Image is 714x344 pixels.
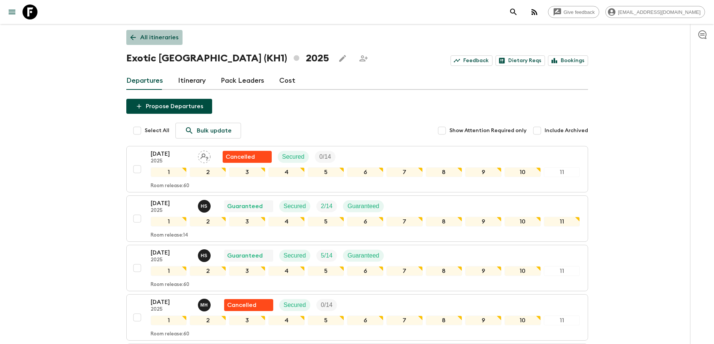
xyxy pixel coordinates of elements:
[268,266,305,276] div: 4
[308,217,344,226] div: 5
[321,251,332,260] p: 5 / 14
[151,149,192,158] p: [DATE]
[316,299,337,311] div: Trip Fill
[347,251,379,260] p: Guaranteed
[145,127,169,134] span: Select All
[190,167,226,177] div: 2
[504,316,541,325] div: 10
[347,316,383,325] div: 6
[614,9,705,15] span: [EMAIL_ADDRESS][DOMAIN_NAME]
[386,266,423,276] div: 7
[560,9,599,15] span: Give feedback
[151,307,192,313] p: 2025
[126,294,588,341] button: [DATE]2025Mr. Heng Pringratana (Prefer name : James)Flash Pack cancellationSecuredTrip Fill123456...
[426,167,462,177] div: 8
[504,167,541,177] div: 10
[356,51,371,66] span: Share this itinerary
[605,6,705,18] div: [EMAIL_ADDRESS][DOMAIN_NAME]
[198,200,212,213] button: HS
[548,55,588,66] a: Bookings
[190,217,226,226] div: 2
[151,298,192,307] p: [DATE]
[347,217,383,226] div: 6
[140,33,178,42] p: All itineraries
[284,202,306,211] p: Secured
[268,167,305,177] div: 4
[198,299,212,311] button: MH
[151,331,189,337] p: Room release: 60
[126,99,212,114] button: Propose Departures
[151,199,192,208] p: [DATE]
[198,301,212,307] span: Mr. Heng Pringratana (Prefer name : James)
[308,167,344,177] div: 5
[386,316,423,325] div: 7
[316,200,337,212] div: Trip Fill
[544,316,580,325] div: 11
[316,250,337,262] div: Trip Fill
[229,316,265,325] div: 3
[151,208,192,214] p: 2025
[198,249,212,262] button: HS
[279,299,311,311] div: Secured
[229,266,265,276] div: 3
[151,257,192,263] p: 2025
[197,126,232,135] p: Bulk update
[347,266,383,276] div: 6
[178,72,206,90] a: Itinerary
[548,6,599,18] a: Give feedback
[451,55,492,66] a: Feedback
[201,302,208,308] p: M H
[279,200,311,212] div: Secured
[126,51,329,66] h1: Exotic [GEOGRAPHIC_DATA] (KH1) 2025
[544,167,580,177] div: 11
[315,151,335,163] div: Trip Fill
[495,55,545,66] a: Dietary Reqs
[227,251,263,260] p: Guaranteed
[321,301,332,310] p: 0 / 14
[321,202,332,211] p: 2 / 14
[284,301,306,310] p: Secured
[126,245,588,291] button: [DATE]2025Hong SarouGuaranteedSecuredTrip FillGuaranteed1234567891011Room release:60
[347,167,383,177] div: 6
[278,151,309,163] div: Secured
[126,72,163,90] a: Departures
[282,152,305,161] p: Secured
[386,167,423,177] div: 7
[126,195,588,242] button: [DATE]2025Hong SarouGuaranteedSecuredTrip FillGuaranteed1234567891011Room release:14
[229,217,265,226] div: 3
[126,146,588,192] button: [DATE]2025Assign pack leaderFlash Pack cancellationSecuredTrip Fill1234567891011Room release:60
[223,151,272,163] div: Flash Pack cancellation
[465,217,501,226] div: 9
[201,253,208,259] p: H S
[227,301,256,310] p: Cancelled
[465,266,501,276] div: 9
[151,183,189,189] p: Room release: 60
[198,202,212,208] span: Hong Sarou
[175,123,241,138] a: Bulk update
[308,266,344,276] div: 5
[279,72,295,90] a: Cost
[151,248,192,257] p: [DATE]
[347,202,379,211] p: Guaranteed
[544,266,580,276] div: 11
[126,30,183,45] a: All itineraries
[544,217,580,226] div: 11
[268,316,305,325] div: 4
[224,299,273,311] div: Flash Pack cancellation
[229,167,265,177] div: 3
[449,127,527,134] span: Show Attention Required only
[151,232,188,238] p: Room release: 14
[319,152,331,161] p: 0 / 14
[226,152,255,161] p: Cancelled
[426,316,462,325] div: 8
[465,167,501,177] div: 9
[386,217,423,226] div: 7
[426,217,462,226] div: 8
[504,266,541,276] div: 10
[279,250,311,262] div: Secured
[201,203,208,209] p: H S
[190,266,226,276] div: 2
[190,316,226,325] div: 2
[221,72,264,90] a: Pack Leaders
[151,158,192,164] p: 2025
